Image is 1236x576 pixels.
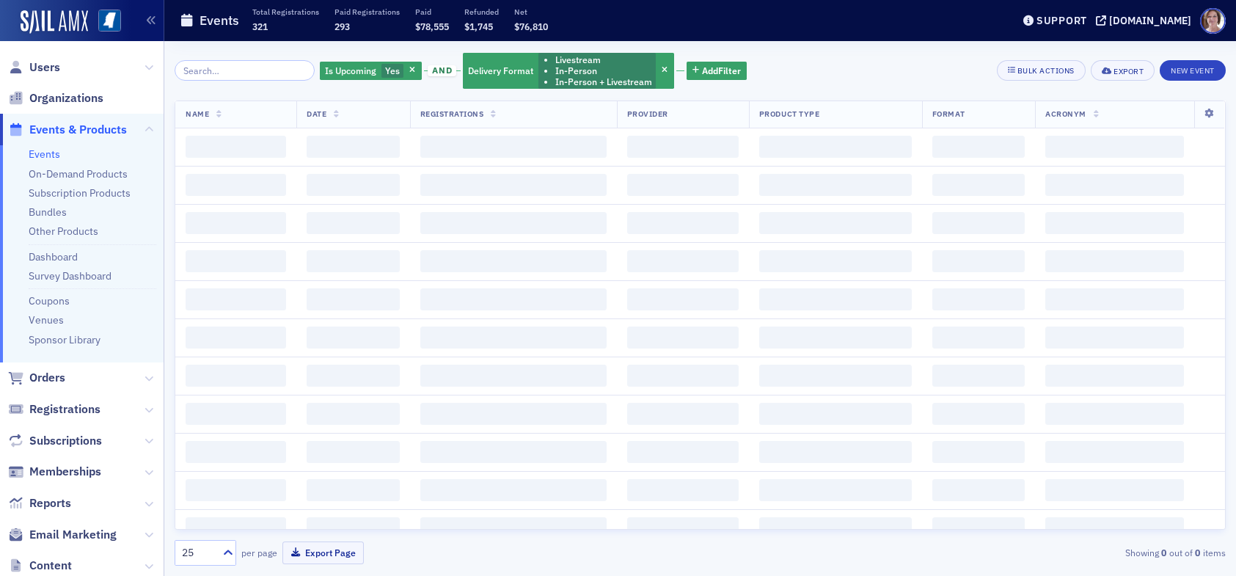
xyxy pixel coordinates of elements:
span: ‌ [759,441,912,463]
span: Registrations [420,109,484,119]
span: ‌ [932,136,1025,158]
span: $76,810 [514,21,548,32]
span: ‌ [1045,327,1184,349]
div: Yes [320,62,422,80]
span: ‌ [186,212,286,234]
span: ‌ [627,212,739,234]
a: Reports [8,495,71,511]
span: Name [186,109,209,119]
li: In-Person + Livestream [555,76,652,87]
span: ‌ [932,517,1025,539]
span: ‌ [627,517,739,539]
button: [DOMAIN_NAME] [1096,15,1196,26]
span: ‌ [420,403,607,425]
span: ‌ [186,441,286,463]
a: Sponsor Library [29,333,100,346]
span: ‌ [627,250,739,272]
a: Subscriptions [8,433,102,449]
span: ‌ [307,136,399,158]
span: ‌ [420,327,607,349]
span: 293 [334,21,350,32]
span: ‌ [1045,479,1184,501]
span: ‌ [759,136,912,158]
label: per page [241,546,277,559]
span: ‌ [186,403,286,425]
span: Events & Products [29,122,127,138]
span: $1,745 [464,21,493,32]
h1: Events [200,12,239,29]
span: ‌ [627,441,739,463]
img: SailAMX [21,10,88,34]
div: Bulk Actions [1017,67,1075,75]
button: AddFilter [687,62,747,80]
span: ‌ [627,136,739,158]
span: Is Upcoming [325,65,376,76]
span: ‌ [1045,365,1184,387]
span: ‌ [1045,250,1184,272]
strong: 0 [1193,546,1203,559]
span: 321 [252,21,268,32]
span: ‌ [759,212,912,234]
li: In-Person [555,65,652,76]
span: ‌ [932,327,1025,349]
p: Paid [415,7,449,17]
span: Provider [627,109,668,119]
span: ‌ [932,479,1025,501]
a: Registrations [8,401,100,418]
span: ‌ [420,136,607,158]
span: ‌ [759,365,912,387]
strong: 0 [1159,546,1169,559]
span: Registrations [29,401,100,418]
span: ‌ [627,288,739,310]
span: ‌ [627,403,739,425]
span: ‌ [1045,212,1184,234]
a: View Homepage [88,10,121,34]
p: Net [514,7,548,17]
span: ‌ [186,136,286,158]
span: ‌ [307,250,399,272]
div: 25 [182,545,214,561]
button: Bulk Actions [997,60,1086,81]
span: ‌ [307,174,399,196]
span: Acronym [1045,109,1086,119]
span: $78,555 [415,21,449,32]
div: Showing out of items [885,546,1226,559]
span: ‌ [307,517,399,539]
span: ‌ [420,441,607,463]
a: Orders [8,370,65,386]
button: Export Page [282,542,364,564]
span: Yes [385,65,400,76]
span: Delivery Format [468,65,533,76]
span: Organizations [29,90,103,106]
a: Events & Products [8,122,127,138]
span: ‌ [1045,517,1184,539]
div: Export [1114,68,1144,76]
span: Content [29,558,72,574]
span: Date [307,109,326,119]
span: Profile [1200,8,1226,34]
span: ‌ [307,479,399,501]
span: ‌ [932,441,1025,463]
span: ‌ [1045,136,1184,158]
a: New Event [1160,63,1226,76]
a: Survey Dashboard [29,269,111,282]
span: Subscriptions [29,433,102,449]
a: Dashboard [29,250,78,263]
img: SailAMX [98,10,121,32]
span: ‌ [932,212,1025,234]
span: ‌ [759,174,912,196]
span: ‌ [932,174,1025,196]
a: Bundles [29,205,67,219]
span: ‌ [1045,288,1184,310]
a: On-Demand Products [29,167,128,181]
span: ‌ [307,403,399,425]
span: ‌ [759,250,912,272]
span: Users [29,59,60,76]
span: ‌ [420,365,607,387]
span: ‌ [307,212,399,234]
span: ‌ [759,327,912,349]
span: ‌ [627,365,739,387]
span: ‌ [186,365,286,387]
span: ‌ [186,479,286,501]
